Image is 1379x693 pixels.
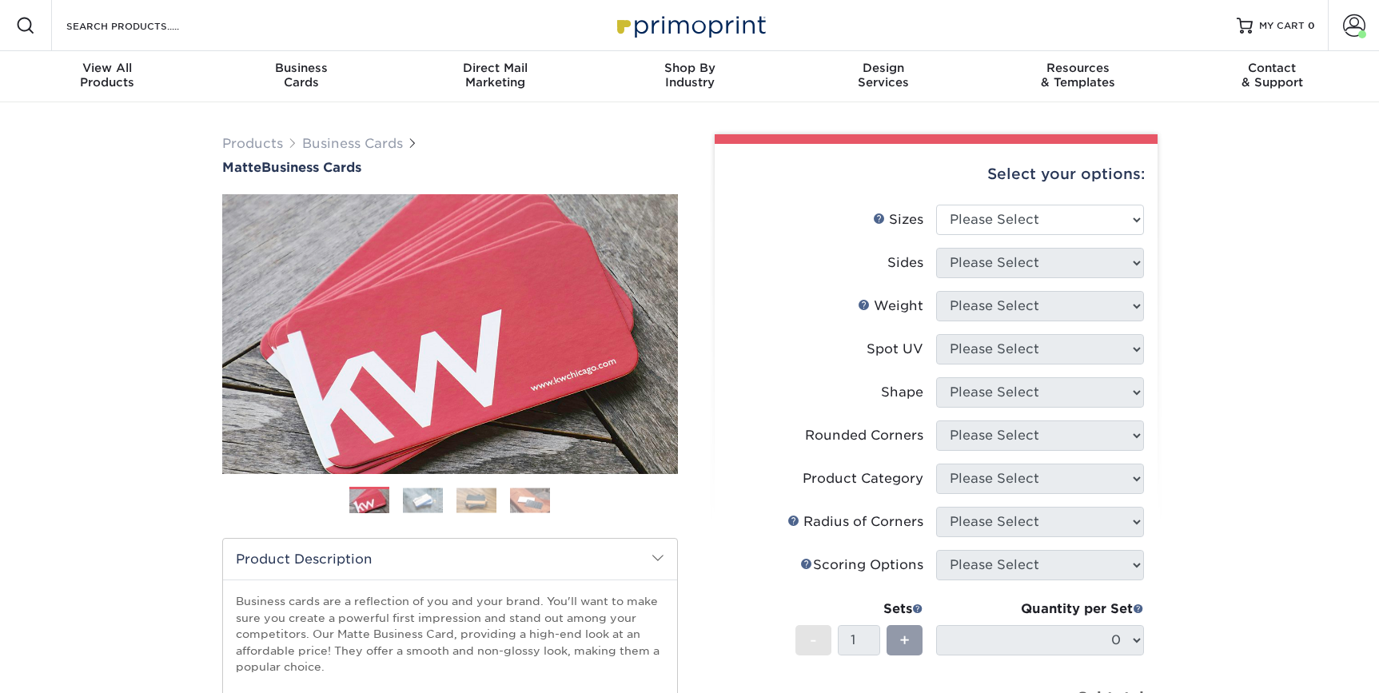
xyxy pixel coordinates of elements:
div: Select your options: [727,144,1145,205]
span: Direct Mail [398,61,592,75]
a: View AllProducts [10,51,205,102]
span: + [899,628,910,652]
span: Shop By [592,61,787,75]
div: Sets [795,599,923,619]
div: Services [787,61,981,90]
div: Shape [881,383,923,402]
div: Cards [204,61,398,90]
a: Direct MailMarketing [398,51,592,102]
div: Spot UV [867,340,923,359]
span: - [810,628,817,652]
img: Business Cards 02 [403,488,443,512]
div: & Templates [981,61,1175,90]
img: Business Cards 03 [456,488,496,512]
span: 0 [1308,20,1315,31]
div: Product Category [803,469,923,488]
img: Business Cards 01 [349,481,389,521]
a: Contact& Support [1175,51,1369,102]
a: Business Cards [302,136,403,151]
input: SEARCH PRODUCTS..... [65,16,221,35]
h1: Business Cards [222,160,678,175]
div: Industry [592,61,787,90]
div: Scoring Options [800,556,923,575]
a: BusinessCards [204,51,398,102]
span: Matte [222,160,261,175]
img: Primoprint [610,8,770,42]
h2: Product Description [223,539,677,579]
a: Shop ByIndustry [592,51,787,102]
div: Rounded Corners [805,426,923,445]
a: Resources& Templates [981,51,1175,102]
div: Products [10,61,205,90]
span: Business [204,61,398,75]
a: DesignServices [787,51,981,102]
span: MY CART [1259,19,1305,33]
div: Radius of Corners [787,512,923,532]
div: Marketing [398,61,592,90]
span: Contact [1175,61,1369,75]
div: & Support [1175,61,1369,90]
span: Design [787,61,981,75]
div: Sizes [873,210,923,229]
img: Matte 01 [222,106,678,562]
a: MatteBusiness Cards [222,160,678,175]
div: Quantity per Set [936,599,1144,619]
a: Products [222,136,283,151]
img: Business Cards 04 [510,488,550,512]
div: Weight [858,297,923,316]
div: Sides [887,253,923,273]
span: View All [10,61,205,75]
span: Resources [981,61,1175,75]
